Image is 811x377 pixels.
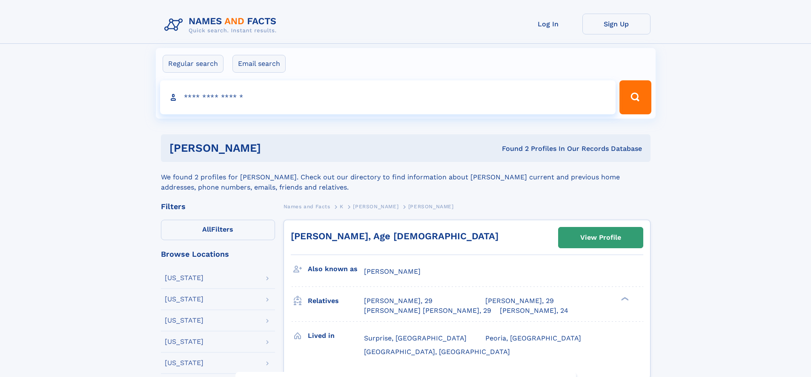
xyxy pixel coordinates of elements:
[165,275,203,281] div: [US_STATE]
[161,220,275,240] label: Filters
[353,204,398,210] span: [PERSON_NAME]
[514,14,582,34] a: Log In
[308,294,364,308] h3: Relatives
[163,55,224,73] label: Regular search
[340,201,344,212] a: K
[408,204,454,210] span: [PERSON_NAME]
[364,334,467,342] span: Surprise, [GEOGRAPHIC_DATA]
[161,250,275,258] div: Browse Locations
[165,360,203,366] div: [US_STATE]
[165,317,203,324] div: [US_STATE]
[161,203,275,210] div: Filters
[165,296,203,303] div: [US_STATE]
[485,334,581,342] span: Peoria, [GEOGRAPHIC_DATA]
[353,201,398,212] a: [PERSON_NAME]
[364,296,433,306] a: [PERSON_NAME], 29
[500,306,568,315] a: [PERSON_NAME], 24
[169,143,381,153] h1: [PERSON_NAME]
[381,144,642,153] div: Found 2 Profiles In Our Records Database
[340,204,344,210] span: K
[161,162,651,193] div: We found 2 profiles for [PERSON_NAME]. Check out our directory to find information about [PERSON_...
[308,329,364,343] h3: Lived in
[580,228,621,247] div: View Profile
[619,80,651,114] button: Search Button
[165,338,203,345] div: [US_STATE]
[485,296,554,306] a: [PERSON_NAME], 29
[364,267,421,275] span: [PERSON_NAME]
[582,14,651,34] a: Sign Up
[160,80,616,114] input: search input
[364,306,491,315] a: [PERSON_NAME] [PERSON_NAME], 29
[161,14,284,37] img: Logo Names and Facts
[364,348,510,356] span: [GEOGRAPHIC_DATA], [GEOGRAPHIC_DATA]
[232,55,286,73] label: Email search
[284,201,330,212] a: Names and Facts
[308,262,364,276] h3: Also known as
[202,225,211,233] span: All
[291,231,499,241] a: [PERSON_NAME], Age [DEMOGRAPHIC_DATA]
[559,227,643,248] a: View Profile
[619,296,629,302] div: ❯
